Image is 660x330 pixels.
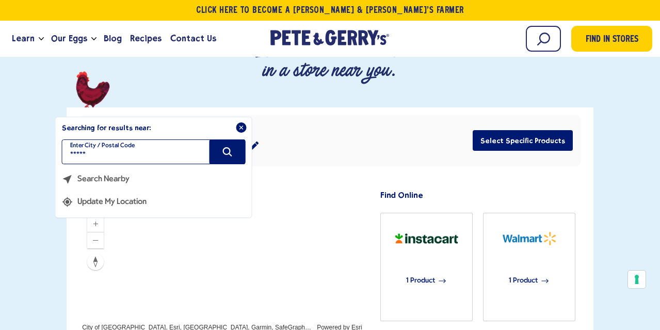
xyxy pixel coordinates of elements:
button: Open the dropdown menu for Our Eggs [91,37,96,41]
button: Open the dropdown menu for Learn [39,37,44,41]
span: Contact Us [170,32,216,45]
a: Recipes [126,25,166,53]
span: Recipes [130,32,162,45]
a: Blog [100,25,126,53]
a: Contact Us [166,25,220,53]
button: Your consent preferences for tracking technologies [628,271,646,288]
span: Our Eggs [51,32,87,45]
span: Blog [104,32,122,45]
a: Our Eggs [47,25,91,53]
a: Find in Stores [571,26,652,52]
span: Find in Stores [586,33,638,47]
span: Learn [12,32,35,45]
input: Search [526,26,561,52]
a: Learn [8,25,39,53]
